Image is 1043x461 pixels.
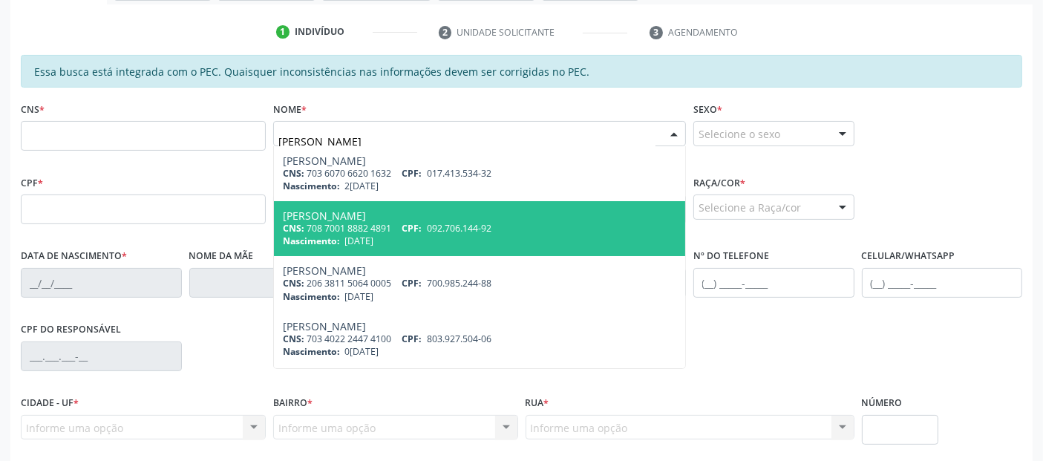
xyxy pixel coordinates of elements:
[283,167,676,180] div: 703 6070 6620 1632
[283,277,304,290] span: CNS:
[21,268,182,298] input: __/__/____
[283,180,340,192] span: Nascimento:
[283,235,340,247] span: Nascimento:
[283,321,676,333] div: [PERSON_NAME]
[21,341,182,371] input: ___.___.___-__
[693,98,722,121] label: Sexo
[862,392,903,415] label: Número
[21,98,45,121] label: CNS
[278,126,655,156] input: Busque pelo nome (ou informe CNS ou CPF ao lado)
[344,180,379,192] span: 2[DATE]
[283,167,304,180] span: CNS:
[862,268,1023,298] input: (__) _____-_____
[344,235,373,247] span: [DATE]
[276,25,290,39] div: 1
[344,345,379,358] span: 0[DATE]
[283,222,676,235] div: 708 7001 8882 4891
[21,245,127,268] label: Data de nascimento
[699,126,780,142] span: Selecione o sexo
[283,345,340,358] span: Nascimento:
[693,268,854,298] input: (__) _____-_____
[693,171,745,194] label: Raça/cor
[427,333,491,345] span: 803.927.504-06
[21,392,79,415] label: Cidade - UF
[283,222,304,235] span: CNS:
[273,98,307,121] label: Nome
[402,277,422,290] span: CPF:
[283,265,676,277] div: [PERSON_NAME]
[427,222,491,235] span: 092.706.144-92
[283,210,676,222] div: [PERSON_NAME]
[21,55,1022,88] div: Essa busca está integrada com o PEC. Quaisquer inconsistências nas informações devem ser corrigid...
[283,333,676,345] div: 703 4022 2447 4100
[273,392,313,415] label: Bairro
[344,290,373,303] span: [DATE]
[283,277,676,290] div: 206 3811 5064 0005
[21,171,43,194] label: CPF
[283,290,340,303] span: Nascimento:
[862,245,955,268] label: Celular/WhatsApp
[189,245,254,268] label: Nome da mãe
[427,277,491,290] span: 700.985.244-88
[427,167,491,180] span: 017.413.534-32
[402,333,422,345] span: CPF:
[526,392,549,415] label: Rua
[295,25,344,39] div: Indivíduo
[21,318,121,341] label: CPF do responsável
[693,245,769,268] label: Nº do Telefone
[283,155,676,167] div: [PERSON_NAME]
[402,167,422,180] span: CPF:
[283,333,304,345] span: CNS:
[699,200,801,215] span: Selecione a Raça/cor
[402,222,422,235] span: CPF:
